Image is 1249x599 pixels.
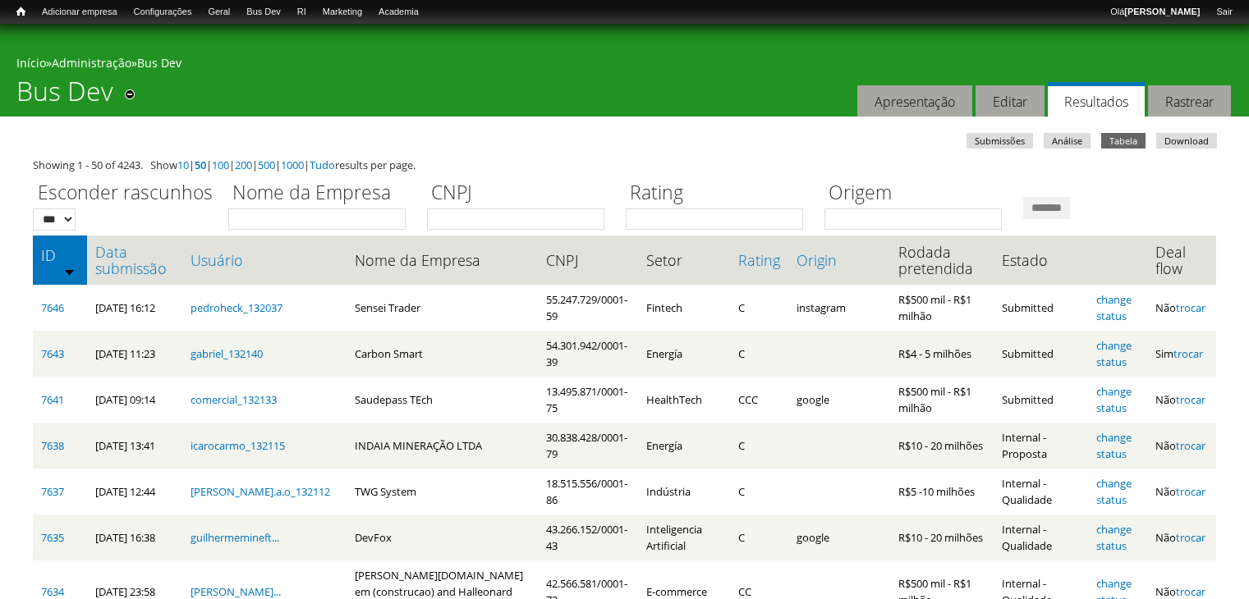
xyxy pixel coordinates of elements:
a: RI [289,4,315,21]
td: Internal - Proposta [994,423,1088,469]
a: [PERSON_NAME].a.o_132112 [191,484,330,499]
th: Estado [994,235,1088,285]
a: Download [1156,133,1217,149]
a: 500 [258,158,275,172]
th: Deal flow [1147,235,1216,285]
td: [DATE] 16:12 [87,285,182,331]
td: Inteligencia Artificial [638,514,731,560]
td: Não [1147,469,1216,514]
a: 1000 [281,158,304,172]
td: Não [1147,285,1216,331]
a: guilhermemineft... [191,530,279,545]
a: change status [1096,430,1132,461]
td: HealthTech [638,377,731,423]
td: DevFox [347,514,538,560]
td: C [730,423,788,469]
td: Submitted [994,285,1088,331]
a: Tabela [1101,133,1146,149]
a: Marketing [315,4,370,21]
a: trocar [1176,392,1205,407]
a: Origin [797,252,882,268]
td: Submitted [994,377,1088,423]
th: CNPJ [538,235,638,285]
a: 100 [212,158,229,172]
td: 55.247.729/0001-59 [538,285,638,331]
a: Editar [976,85,1045,117]
a: Sair [1208,4,1241,21]
a: 50 [195,158,206,172]
a: change status [1096,476,1132,507]
td: C [730,514,788,560]
a: pedroheck_132037 [191,300,282,315]
a: change status [1096,338,1132,369]
a: 7643 [41,346,64,361]
td: 54.301.942/0001-39 [538,331,638,377]
a: 7646 [41,300,64,315]
label: Rating [626,179,814,208]
a: 200 [235,158,252,172]
td: Saudepass TEch [347,377,538,423]
a: Administração [52,55,131,71]
a: change status [1096,292,1132,323]
label: Nome da Empresa [228,179,416,208]
a: trocar [1176,584,1205,599]
td: Energía [638,423,731,469]
td: C [730,285,788,331]
td: instagram [788,285,890,331]
a: Tudo [310,158,335,172]
label: Origem [824,179,1013,208]
th: Rodada pretendida [890,235,994,285]
td: R$10 - 20 milhões [890,514,994,560]
img: ordem crescente [64,266,75,277]
a: Rating [738,252,780,268]
a: Submissões [967,133,1033,149]
td: Não [1147,423,1216,469]
td: Internal - Qualidade [994,469,1088,514]
th: Nome da Empresa [347,235,538,285]
a: Configurações [126,4,200,21]
a: 7634 [41,584,64,599]
strong: [PERSON_NAME] [1124,7,1200,16]
td: Internal - Qualidade [994,514,1088,560]
td: Submitted [994,331,1088,377]
td: Sim [1147,331,1216,377]
td: 13.495.871/0001-75 [538,377,638,423]
td: C [730,469,788,514]
a: Bus Dev [137,55,181,71]
td: [DATE] 16:38 [87,514,182,560]
span: Início [16,6,25,17]
label: CNPJ [427,179,615,208]
td: Fintech [638,285,731,331]
h1: Bus Dev [16,75,113,117]
td: Sensei Trader [347,285,538,331]
a: trocar [1176,484,1205,499]
td: R$4 - 5 milhões [890,331,994,377]
td: Não [1147,514,1216,560]
a: 7637 [41,484,64,499]
a: ID [41,247,79,263]
a: change status [1096,384,1132,415]
a: [PERSON_NAME]... [191,584,281,599]
a: change status [1096,522,1132,553]
a: Resultados [1048,82,1145,117]
td: 30.838.428/0001-79 [538,423,638,469]
a: Adicionar empresa [34,4,126,21]
a: Data submissão [95,244,174,277]
a: Início [16,55,46,71]
td: google [788,514,890,560]
td: TWG System [347,469,538,514]
a: 10 [177,158,189,172]
a: 7638 [41,438,64,453]
a: gabriel_132140 [191,346,263,361]
a: trocar [1176,530,1205,545]
a: 7635 [41,530,64,545]
td: [DATE] 11:23 [87,331,182,377]
td: R$500 mil - R$1 milhão [890,377,994,423]
a: trocar [1173,346,1203,361]
td: Carbon Smart [347,331,538,377]
td: [DATE] 09:14 [87,377,182,423]
a: trocar [1176,300,1205,315]
td: [DATE] 12:44 [87,469,182,514]
a: Bus Dev [238,4,289,21]
a: Análise [1044,133,1091,149]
